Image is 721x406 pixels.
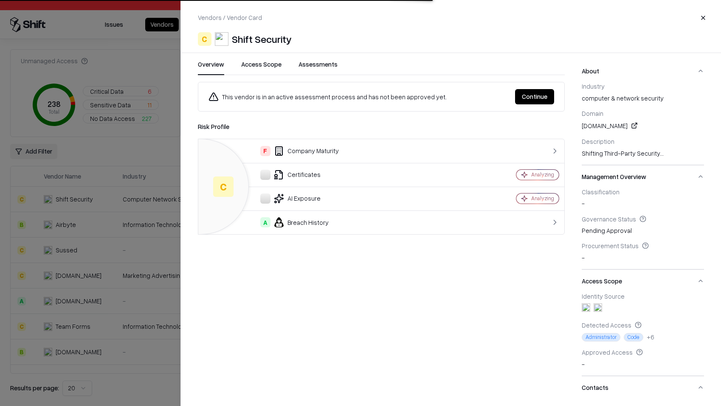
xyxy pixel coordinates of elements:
div: Description [582,137,704,145]
div: - [582,199,704,208]
img: Shift Security [215,32,228,46]
button: Overview [198,60,224,75]
div: + 6 [647,333,654,342]
div: Analyzing [531,195,554,202]
div: Procurement Status [582,242,704,249]
div: About [582,82,704,165]
div: Access Scope [582,292,704,375]
div: Pending Approval [582,226,704,235]
div: This vendor is in an active assessment process and has not been approved yet. [208,92,508,102]
div: Governance Status [582,215,704,223]
div: C [213,176,234,197]
div: Certificates [205,170,460,180]
button: Management Overview [582,165,704,188]
button: About [582,60,704,82]
div: AI Exposure [205,193,460,204]
p: Vendors / Vendor Card [198,13,262,22]
div: A [260,217,270,227]
img: snowflake.com [594,303,602,312]
div: C [198,32,211,46]
div: computer & network security [582,94,704,103]
span: Administrator [582,333,620,342]
div: Industry [582,82,704,90]
div: Identity Source [582,292,704,300]
button: Assessments [299,60,338,75]
button: Continue [515,89,554,104]
div: - [582,253,704,262]
div: Risk Profile [198,122,565,132]
img: entra.microsoft.com [582,303,590,312]
div: Shift Security [232,32,292,46]
div: [DOMAIN_NAME] [582,120,704,131]
div: Management Overview [582,188,704,269]
div: Domain [582,109,704,117]
div: Classification [582,188,704,196]
div: F [260,146,270,156]
div: Breach History [205,217,460,227]
button: Access Scope [582,270,704,292]
div: Approved Access [582,348,704,356]
div: - [582,360,704,369]
div: Detected Access [582,321,704,329]
div: Company Maturity [205,146,460,156]
div: Shifting Third-Party Security... [582,149,704,158]
div: Analyzing [531,171,554,178]
button: +6 [647,333,654,342]
button: Access Scope [241,60,282,75]
span: Code [624,333,643,342]
button: Contacts [582,376,704,399]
